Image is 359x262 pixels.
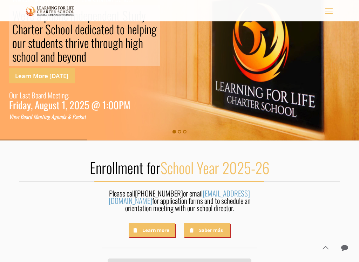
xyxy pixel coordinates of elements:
[84,101,89,109] div: 5
[32,36,36,49] div: t
[118,36,123,49] div: h
[91,101,100,109] div: @
[67,49,72,63] div: y
[65,89,68,101] div: g
[323,5,335,16] a: mobile menu
[80,22,84,36] div: e
[113,36,118,49] div: g
[26,5,74,17] img: Home
[17,36,22,49] div: u
[51,113,54,120] div: A
[27,101,31,109] div: y
[151,22,157,36] div: g
[41,36,46,49] div: d
[61,113,64,120] div: d
[16,101,18,109] div: i
[18,22,23,36] div: h
[20,113,23,120] div: B
[36,49,38,63] div: l
[82,113,84,120] div: e
[129,223,175,237] a: Learn more
[109,188,250,206] a: [EMAIL_ADDRESS][DOMAIN_NAME]
[116,22,120,36] div: t
[103,36,108,49] div: o
[19,158,340,177] h2: Enrollment for
[25,89,28,101] div: s
[108,101,114,109] div: 0
[62,101,66,109] div: 1
[104,22,109,36] div: e
[76,49,81,63] div: n
[28,36,32,49] div: s
[9,113,86,120] a: View Board Meeting Agenda & Packet
[84,22,89,36] div: d
[96,22,101,36] div: a
[45,113,47,120] div: n
[43,113,45,120] div: i
[91,36,95,49] div: t
[72,113,75,120] div: P
[13,101,16,109] div: r
[38,89,41,101] div: a
[59,36,63,49] div: s
[39,113,42,120] div: e
[50,49,55,63] div: d
[20,89,22,101] div: L
[318,240,333,255] a: Back to top icon
[84,36,89,49] div: e
[44,101,48,109] div: g
[75,113,77,120] div: a
[16,49,21,63] div: c
[41,49,45,63] div: a
[32,89,35,101] div: B
[147,22,151,36] div: n
[9,113,12,120] div: V
[60,22,65,36] div: o
[64,113,66,120] div: a
[12,113,13,120] div: i
[56,101,60,109] div: t
[55,36,59,49] div: t
[137,22,139,36] div: l
[130,36,133,49] div: i
[48,101,53,109] div: u
[42,113,43,120] div: t
[144,22,147,36] div: i
[18,101,23,109] div: d
[106,101,108,109] div: :
[89,22,92,36] div: i
[9,89,13,101] div: O
[135,188,183,199] a: [PHONE_NUMBER]
[65,22,70,36] div: o
[31,49,36,63] div: o
[60,89,62,101] div: i
[35,89,38,101] div: o
[67,113,71,120] div: &
[72,49,76,63] div: o
[124,101,130,109] div: M
[26,113,28,120] div: a
[28,113,29,120] div: r
[101,22,104,36] div: t
[127,22,132,36] div: h
[62,49,67,63] div: e
[21,49,26,63] div: h
[80,36,84,49] div: v
[46,36,50,49] div: e
[80,101,84,109] div: 2
[35,22,39,36] div: e
[13,89,16,101] div: u
[68,89,69,101] div: :
[33,113,37,120] div: M
[45,22,51,36] div: S
[58,89,60,101] div: t
[66,101,67,109] div: ,
[31,22,35,36] div: t
[108,189,251,215] div: Please call or email for application forms and to schedule an orientation meeting with our school...
[100,36,103,49] div: r
[84,113,86,120] div: t
[40,101,44,109] div: u
[161,157,270,178] span: School Year 2025-26
[69,101,74,109] div: 2
[132,22,137,36] div: e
